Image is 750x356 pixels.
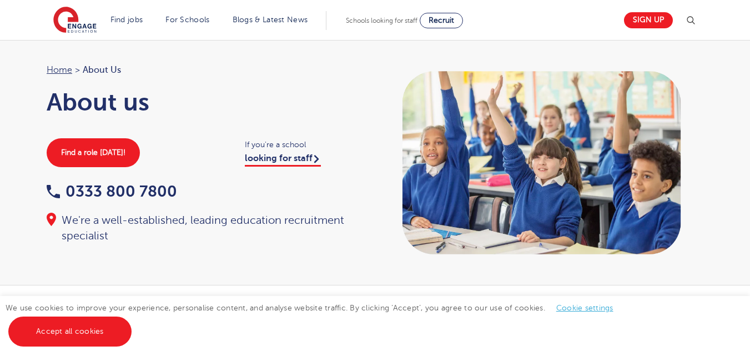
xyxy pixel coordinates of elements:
[624,12,673,28] a: Sign up
[346,17,417,24] span: Schools looking for staff
[420,13,463,28] a: Recruit
[556,304,613,312] a: Cookie settings
[75,65,80,75] span: >
[165,16,209,24] a: For Schools
[245,153,321,167] a: looking for staff
[429,16,454,24] span: Recruit
[110,16,143,24] a: Find jobs
[47,88,364,116] h1: About us
[47,213,364,244] div: We're a well-established, leading education recruitment specialist
[83,63,121,77] span: About Us
[47,138,140,167] a: Find a role [DATE]!
[47,183,177,200] a: 0333 800 7800
[53,7,97,34] img: Engage Education
[47,65,72,75] a: Home
[47,63,364,77] nav: breadcrumb
[8,317,132,347] a: Accept all cookies
[6,304,625,335] span: We use cookies to improve your experience, personalise content, and analyse website traffic. By c...
[233,16,308,24] a: Blogs & Latest News
[245,138,364,151] span: If you're a school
